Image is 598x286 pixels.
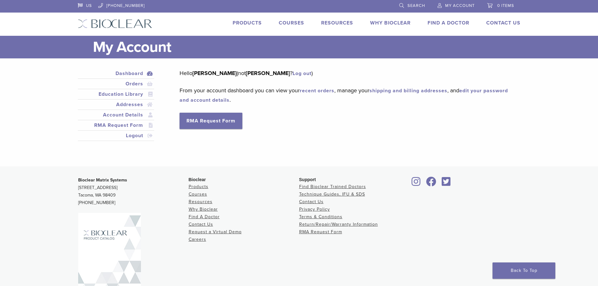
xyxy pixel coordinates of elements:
[78,176,189,207] p: [STREET_ADDRESS] Tacoma, WA 98409 [PHONE_NUMBER]
[321,20,353,26] a: Resources
[299,229,342,235] a: RMA Request Form
[93,36,520,58] h1: My Account
[369,88,447,94] a: shipping and billing addresses
[78,68,154,148] nav: Account pages
[410,181,423,187] a: Bioclear
[299,199,324,204] a: Contact Us
[493,262,555,279] a: Back To Top
[299,222,378,227] a: Return/Repair/Warranty Information
[299,192,365,197] a: Technique Guides, IFU & SDS
[79,111,153,119] a: Account Details
[192,70,237,77] strong: [PERSON_NAME]
[279,20,304,26] a: Courses
[189,184,208,189] a: Products
[189,229,242,235] a: Request a Virtual Demo
[497,3,514,8] span: 0 items
[486,20,520,26] a: Contact Us
[180,68,511,78] p: Hello (not ? )
[189,222,213,227] a: Contact Us
[428,20,469,26] a: Find A Doctor
[79,70,153,77] a: Dashboard
[79,132,153,139] a: Logout
[233,20,262,26] a: Products
[180,86,511,105] p: From your account dashboard you can view your , manage your , and .
[424,181,439,187] a: Bioclear
[189,237,206,242] a: Careers
[300,88,334,94] a: recent orders
[299,214,342,219] a: Terms & Conditions
[189,199,213,204] a: Resources
[445,3,475,8] span: My Account
[79,101,153,108] a: Addresses
[299,177,316,182] span: Support
[79,80,153,88] a: Orders
[407,3,425,8] span: Search
[79,121,153,129] a: RMA Request Form
[370,20,411,26] a: Why Bioclear
[79,90,153,98] a: Education Library
[299,184,366,189] a: Find Bioclear Trained Doctors
[299,207,330,212] a: Privacy Policy
[293,70,311,77] a: Log out
[189,214,220,219] a: Find A Doctor
[189,207,218,212] a: Why Bioclear
[180,113,242,129] a: RMA Request Form
[78,177,127,183] strong: Bioclear Matrix Systems
[78,19,152,28] img: Bioclear
[189,177,206,182] span: Bioclear
[440,181,453,187] a: Bioclear
[189,192,207,197] a: Courses
[246,70,290,77] strong: [PERSON_NAME]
